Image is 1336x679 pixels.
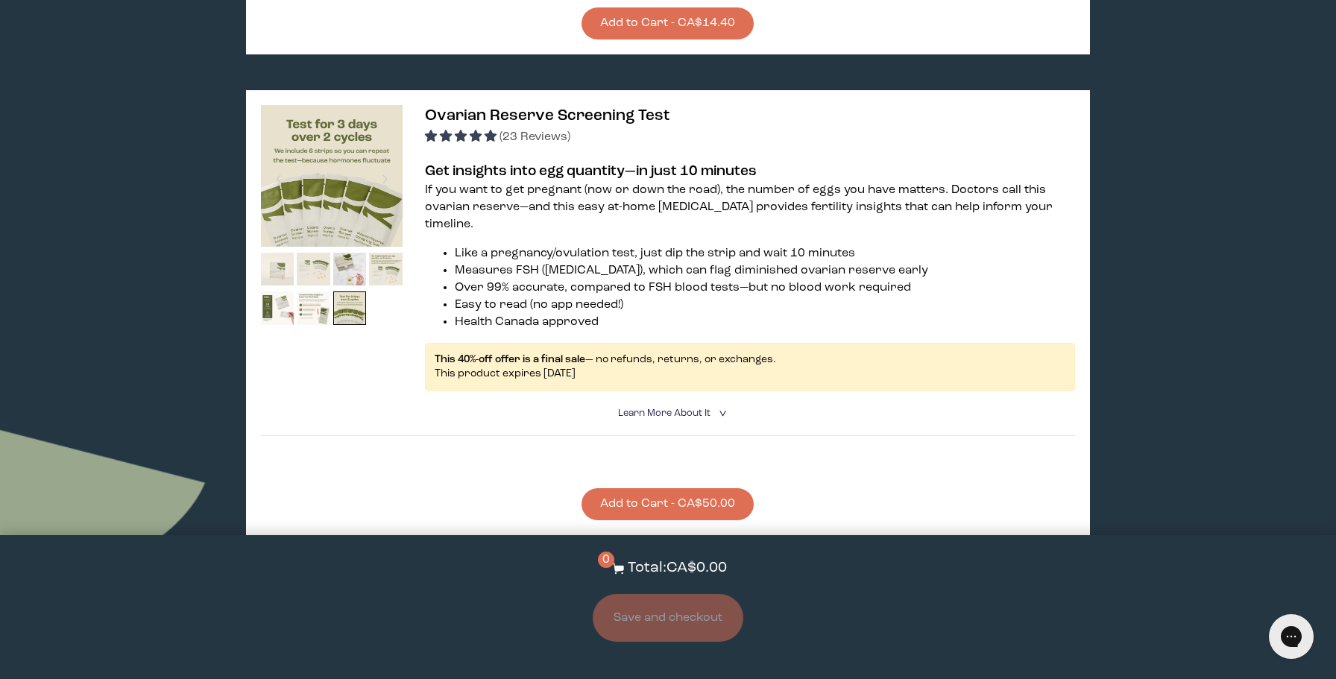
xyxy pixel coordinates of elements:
strong: This 40%-off offer is a final sale [435,354,585,364]
summary: Learn More About it < [618,406,718,420]
img: thumbnail image [333,291,367,325]
button: Save and checkout [593,594,743,642]
p: If you want to get pregnant (now or down the road), the number of eggs you have matters. Doctors ... [425,182,1076,233]
button: Add to Cart - CA$14.40 [582,7,754,40]
img: thumbnail image [261,105,403,247]
img: thumbnail image [297,291,330,325]
li: Health Canada approved [455,314,1076,331]
img: thumbnail image [261,291,294,325]
li: Measures FSH ([MEDICAL_DATA]), which can flag diminished ovarian reserve early [455,262,1076,280]
img: thumbnail image [333,253,367,286]
li: Easy to read (no app needed!) [455,297,1076,314]
img: thumbnail image [297,253,330,286]
img: thumbnail image [369,253,403,286]
iframe: Gorgias live chat messenger [1261,609,1321,664]
p: Total: CA$0.00 [628,558,727,579]
span: 0 [598,552,614,568]
span: Learn More About it [618,408,710,418]
img: thumbnail image [261,253,294,286]
li: Over 99% accurate, compared to FSH blood tests—but no blood work required [455,280,1076,297]
button: Add to Cart - CA$50.00 [582,488,754,520]
li: Like a pregnancy/ovulation test, just dip the strip and wait 10 minutes [455,245,1076,262]
b: Get insights into egg quantity—in just 10 minutes [425,164,757,179]
div: — no refunds, returns, or exchanges. This product expires [DATE] [425,343,1076,391]
span: (23 Reviews) [500,131,570,143]
span: 4.91 stars [425,131,500,143]
i: < [714,409,728,417]
span: Ovarian Reserve Screening Test [425,108,669,124]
